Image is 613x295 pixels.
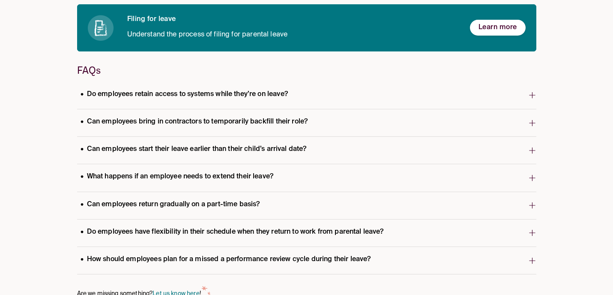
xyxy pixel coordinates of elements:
[77,82,536,109] button: Do employees retain access to systems while they’re on leave?
[127,29,456,41] p: Understand the process of filing for parental leave
[478,23,517,32] span: Learn more
[77,199,263,211] p: Can employees return gradually on a part-time basis?
[77,116,311,128] p: Can employees bring in contractors to temporarily backfill their role?
[77,254,374,265] p: How should employees plan for a missed a performance review cycle during their leave?
[77,144,310,155] p: Can employees start their leave earlier than their child’s arrival date?
[77,171,277,183] p: What happens if an employee needs to extend their leave?
[77,89,291,100] p: Do employees retain access to systems while they’re on leave?
[77,137,536,164] button: Can employees start their leave earlier than their child’s arrival date?
[77,164,536,191] button: What happens if an employee needs to extend their leave?
[77,65,536,75] h3: FAQs
[77,192,536,219] button: Can employees return gradually on a part-time basis?
[470,20,526,36] button: Learn more
[77,247,536,274] button: How should employees plan for a missed a performance review cycle during their leave?
[77,220,536,247] button: Do employees have flexibility in their schedule when they return to work from parental leave?
[77,4,536,51] a: Filing for leaveUnderstand the process of filing for parental leaveLearn more
[77,109,536,136] button: Can employees bring in contractors to temporarily backfill their role?
[77,226,387,238] p: Do employees have flexibility in their schedule when they return to work from parental leave?
[127,15,456,24] h6: Filing for leave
